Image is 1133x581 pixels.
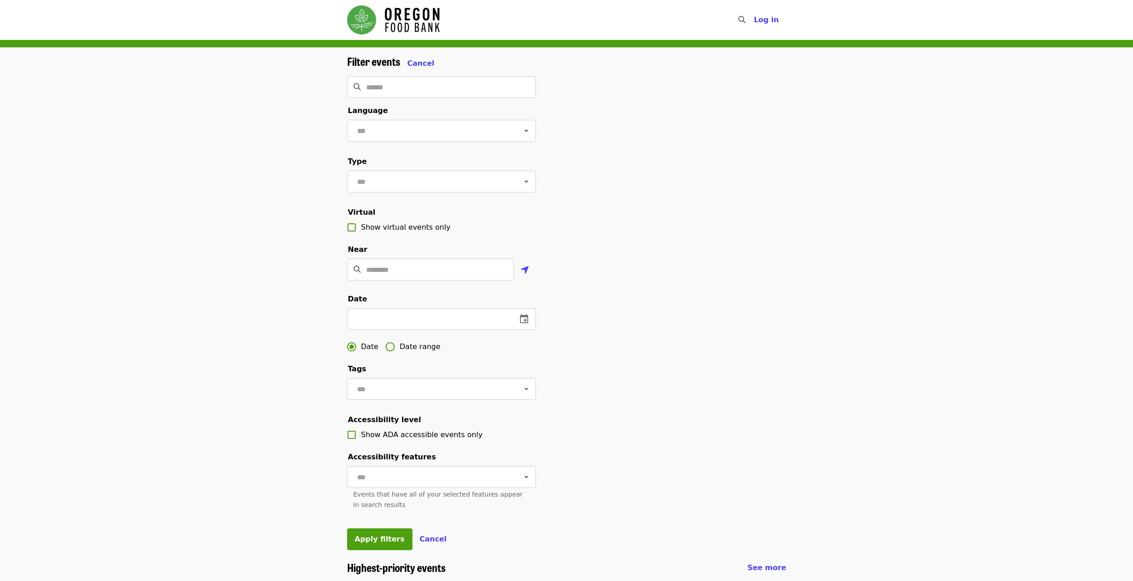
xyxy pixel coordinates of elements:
[520,175,533,188] button: Open
[747,563,786,572] span: See more
[420,535,447,543] span: Cancel
[420,534,447,545] button: Cancel
[353,491,523,508] span: Events that have all of your selected features appear in search results
[347,528,412,550] button: Apply filters
[407,59,435,68] span: Cancel
[366,259,514,281] input: Location
[348,106,388,115] span: Language
[738,15,746,24] i: search icon
[348,157,367,166] span: Type
[361,430,483,439] span: Show ADA accessible events only
[520,471,533,483] button: Open
[347,53,400,69] span: Filter events
[340,561,794,574] div: Highest-priority events
[353,265,361,274] i: search icon
[521,265,529,276] i: location-arrow icon
[747,562,786,573] a: See more
[348,453,436,461] span: Accessibility features
[513,308,535,330] button: change date
[407,58,435,69] button: Cancel
[361,223,451,231] span: Show virtual events only
[400,341,441,352] span: Date range
[361,341,378,352] span: Date
[347,561,446,574] a: Highest-priority events
[348,245,368,254] span: Near
[353,83,361,91] i: search icon
[746,11,786,29] button: Log in
[348,295,368,303] span: Date
[366,76,536,98] input: Search
[514,260,536,281] button: Use my location
[520,383,533,395] button: Open
[348,364,367,373] span: Tags
[348,208,376,217] span: Virtual
[751,9,758,31] input: Search
[348,415,421,424] span: Accessibility level
[754,15,779,24] span: Log in
[520,124,533,137] button: Open
[347,5,440,34] img: Oregon Food Bank - Home
[355,535,405,543] span: Apply filters
[347,559,446,575] span: Highest-priority events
